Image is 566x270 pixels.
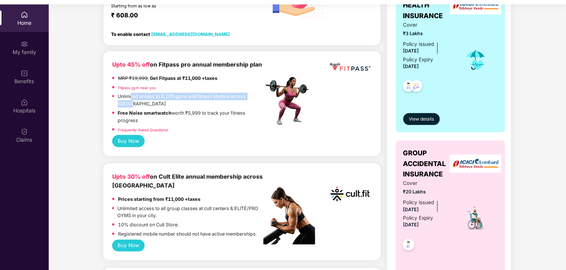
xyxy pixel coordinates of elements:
[403,179,454,187] span: Cover
[403,222,419,227] span: [DATE]
[21,99,28,106] img: svg+xml;base64,PHN2ZyBpZD0iSG9zcGl0YWxzIiB4bWxucz0iaHR0cDovL3d3dy53My5vcmcvMjAwMC9zdmciIHdpZHRoPS...
[21,128,28,135] img: svg+xml;base64,PHN2ZyBpZD0iQ2xhaW0iIHhtbG5zPSJodHRwOi8vd3d3LnczLm9yZy8yMDAwL3N2ZyIgd2lkdGg9IjIwIi...
[150,75,217,81] strong: Get Fitpass at ₹11,000 +taxes
[111,31,230,37] div: To enable contact
[112,61,150,68] b: Upto 45% off
[118,75,149,81] del: MRP ₹19,999,
[118,196,200,202] strong: Prices starting from ₹11,000 +taxes
[403,113,440,125] button: View details
[111,3,232,9] div: Starting from as low as
[112,61,262,68] b: on Fitpass pro annual membership plan
[403,207,419,212] span: [DATE]
[111,11,256,20] div: ₹ 608.00
[21,11,28,18] img: svg+xml;base64,PHN2ZyBpZD0iSG9tZSIgeG1sbnM9Imh0dHA6Ly93d3cudzMub3JnLzIwMDAvc3ZnIiB3aWR0aD0iMjAiIG...
[21,40,28,48] img: svg+xml;base64,PHN2ZyB3aWR0aD0iMjAiIGhlaWdodD0iMjAiIHZpZXdCb3g9IjAgMCAyMCAyMCIgZmlsbD0ibm9uZSIgeG...
[403,214,434,222] div: Policy Expiry
[112,240,145,252] button: Buy Now
[403,30,454,37] span: ₹3 Lakhs
[400,78,418,96] img: svg+xml;base64,PHN2ZyB4bWxucz0iaHR0cDovL3d3dy53My5vcmcvMjAwMC9zdmciIHdpZHRoPSI0OC45NDMiIGhlaWdodD...
[118,93,264,108] p: Unlimited access to 8,100 gyms and fitness studios across [GEOGRAPHIC_DATA]
[403,40,434,48] div: Policy issued
[403,148,454,179] span: GROUP ACCIDENTAL INSURANCE
[151,31,230,37] a: [EMAIL_ADDRESS][DOMAIN_NAME]
[400,237,418,255] img: svg+xml;base64,PHN2ZyB4bWxucz0iaHR0cDovL3d3dy53My5vcmcvMjAwMC9zdmciIHdpZHRoPSI0OC45NDMiIGhlaWdodD...
[263,75,315,127] img: fpp.png
[328,60,372,74] img: fppp.png
[112,135,145,147] button: Buy Now
[464,48,488,72] img: icon
[118,128,168,132] a: Frequently Asked Questions!
[328,172,372,216] img: cult.png
[409,116,434,123] span: View details
[21,70,28,77] img: svg+xml;base64,PHN2ZyBpZD0iQmVuZWZpdHMiIHhtbG5zPSJodHRwOi8vd3d3LnczLm9yZy8yMDAwL3N2ZyIgd2lkdGg9Ij...
[403,64,419,69] span: [DATE]
[403,21,454,29] span: Cover
[450,155,501,173] img: insurerLogo
[407,78,425,96] img: svg+xml;base64,PHN2ZyB4bWxucz0iaHR0cDovL3d3dy53My5vcmcvMjAwMC9zdmciIHdpZHRoPSI0OC45NDMiIGhlaWdodD...
[118,85,156,90] a: Fitpass gym near you
[463,205,489,231] img: icon
[118,110,172,116] strong: Free Noise smartwatch
[403,56,434,64] div: Policy Expiry
[118,109,264,124] p: worth ₹5,999 to track your fitness progress
[112,173,150,180] b: Upto 30% off
[118,205,264,220] p: Unlimited access to all group classes at cult centers & ELITE/PRO GYMS in your city.
[118,230,257,238] p: Registered mobile number should not have active memberships.
[403,199,434,206] div: Policy issued
[403,48,419,54] span: [DATE]
[118,221,179,229] p: 10% discount on Cult Store.
[263,187,315,244] img: pc2.png
[112,173,263,189] b: on Cult Elite annual membership across [GEOGRAPHIC_DATA]
[403,188,454,196] span: ₹20 Lakhs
